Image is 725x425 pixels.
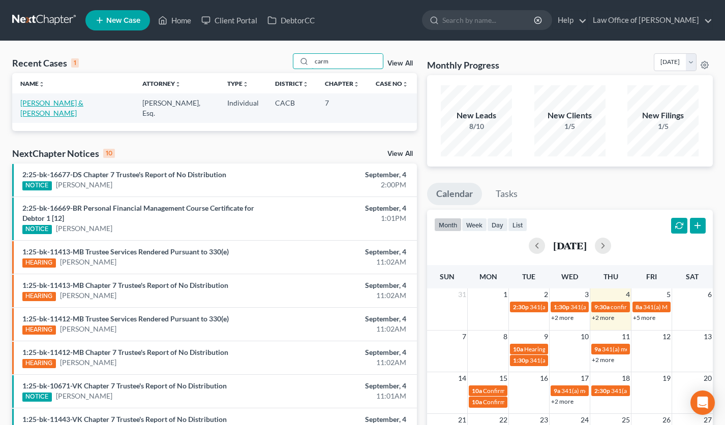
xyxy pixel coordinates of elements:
[434,218,462,232] button: month
[441,121,512,132] div: 8/10
[621,372,631,384] span: 18
[534,121,606,132] div: 1/5
[22,170,226,179] a: 2:25-bk-16677-DS Chapter 7 Trustee's Report of No Distribution
[690,390,715,415] div: Open Intercom Messenger
[387,150,413,157] a: View All
[551,314,573,321] a: +2 more
[22,258,56,268] div: HEARING
[12,57,79,69] div: Recent Cases
[22,281,228,289] a: 1:25-bk-11413-MB Chapter 7 Trustee's Report of No Distribution
[427,183,482,205] a: Calendar
[56,223,112,234] a: [PERSON_NAME]
[633,314,655,321] a: +5 more
[134,93,219,122] td: [PERSON_NAME], Esq.
[285,324,406,334] div: 11:02AM
[175,81,181,87] i: unfold_more
[530,356,628,364] span: 341(a) Meeting for [PERSON_NAME]
[285,203,406,213] div: September, 4
[20,99,83,117] a: [PERSON_NAME] & [PERSON_NAME]
[487,218,508,232] button: day
[285,357,406,368] div: 11:02AM
[285,180,406,190] div: 2:00PM
[22,314,229,323] a: 1:25-bk-11412-MB Trustee Services Rendered Pursuant to 330(e)
[513,345,523,353] span: 10a
[472,398,482,406] span: 10a
[487,183,527,205] a: Tasks
[22,204,254,222] a: 2:25-bk-16669-BR Personal Financial Management Course Certificate for Debtor 1 [12]
[312,54,383,69] input: Search by name...
[376,80,408,87] a: Case Nounfold_more
[479,272,497,281] span: Mon
[60,290,116,301] a: [PERSON_NAME]
[22,359,56,368] div: HEARING
[570,303,669,311] span: 341(a) meeting for [PERSON_NAME]
[106,17,140,24] span: New Case
[703,331,713,343] span: 13
[611,387,661,395] span: 341(a) Meeting for
[440,272,455,281] span: Sun
[267,93,317,122] td: CACB
[530,303,628,311] span: 341(a) meeting for [PERSON_NAME]
[513,303,529,311] span: 2:30p
[22,325,56,335] div: HEARING
[457,372,467,384] span: 14
[661,372,672,384] span: 19
[580,331,590,343] span: 10
[285,213,406,223] div: 1:01PM
[551,398,573,405] a: +2 more
[462,218,487,232] button: week
[543,288,549,301] span: 2
[196,11,262,29] a: Client Portal
[636,303,642,311] span: 8a
[602,345,700,353] span: 341(a) meeting for [PERSON_NAME]
[20,80,45,87] a: Nameunfold_more
[625,288,631,301] span: 4
[325,80,359,87] a: Chapterunfold_more
[39,81,45,87] i: unfold_more
[646,272,657,281] span: Fri
[483,398,598,406] span: Confirmation hearing for [PERSON_NAME]
[243,81,249,87] i: unfold_more
[461,331,467,343] span: 7
[22,225,52,234] div: NOTICE
[539,372,549,384] span: 16
[441,110,512,121] div: New Leads
[627,121,699,132] div: 1/5
[219,93,267,122] td: Individual
[285,381,406,391] div: September, 4
[513,356,529,364] span: 1:30p
[317,93,368,122] td: 7
[60,257,116,267] a: [PERSON_NAME]
[22,292,56,301] div: HEARING
[592,356,614,364] a: +2 more
[703,372,713,384] span: 20
[627,110,699,121] div: New Filings
[22,247,229,256] a: 1:25-bk-11413-MB Trustee Services Rendered Pursuant to 330(e)
[22,181,52,190] div: NOTICE
[554,387,560,395] span: 9a
[686,272,699,281] span: Sat
[275,80,309,87] a: Districtunfold_more
[22,381,227,390] a: 1:25-bk-10671-VK Chapter 7 Trustee's Report of No Distribution
[584,288,590,301] span: 3
[60,357,116,368] a: [PERSON_NAME]
[427,59,499,71] h3: Monthly Progress
[498,372,508,384] span: 15
[472,387,482,395] span: 10a
[285,391,406,401] div: 11:01AM
[502,288,508,301] span: 1
[611,303,725,311] span: confirmation hearing for [PERSON_NAME]
[442,11,535,29] input: Search by name...
[502,331,508,343] span: 8
[56,391,112,401] a: [PERSON_NAME]
[303,81,309,87] i: unfold_more
[285,290,406,301] div: 11:02AM
[666,288,672,301] span: 5
[103,149,115,158] div: 10
[60,324,116,334] a: [PERSON_NAME]
[285,257,406,267] div: 11:02AM
[387,60,413,67] a: View All
[262,11,320,29] a: DebtorCC
[285,314,406,324] div: September, 4
[285,347,406,357] div: September, 4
